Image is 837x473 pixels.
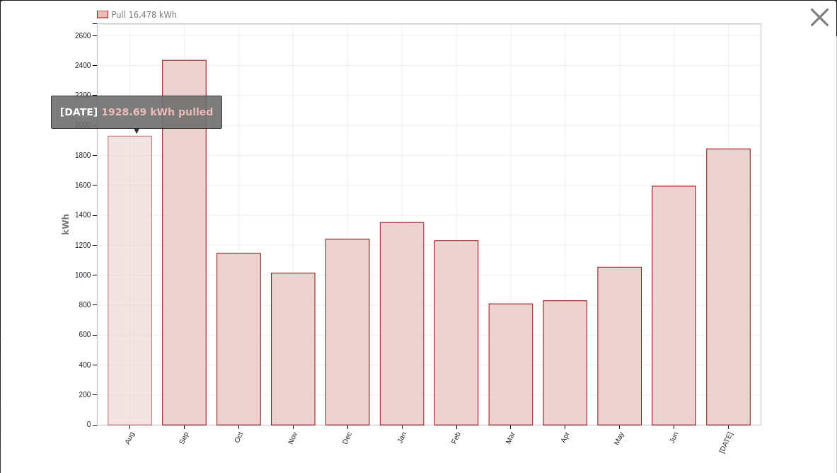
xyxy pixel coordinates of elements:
text: Jun [668,431,680,444]
text: 2400 [75,62,91,69]
rect: onclick="" [108,136,152,425]
rect: onclick="" [380,222,424,425]
rect: onclick="" [598,267,642,425]
text: Dec [341,431,354,445]
strong: [DATE] [60,106,98,118]
text: 800 [79,301,91,309]
text: Pull 16,478 kWh [112,10,177,20]
text: Oct [233,431,245,444]
text: Nov [287,431,299,445]
text: kWh [61,214,71,235]
text: 200 [79,391,91,399]
rect: onclick="" [652,186,696,425]
rect: onclick="" [217,253,261,425]
rect: onclick="" [272,273,316,425]
text: 2600 [75,32,91,40]
rect: onclick="" [326,239,370,425]
text: 2200 [75,91,91,99]
text: 400 [79,361,91,369]
text: Mar [504,431,517,445]
text: Sep [178,431,190,445]
text: 600 [79,331,91,338]
text: Aug [123,431,136,445]
text: 1000 [75,271,91,279]
text: 0 [87,421,91,428]
span: 1928.69 kWh pulled [101,106,213,118]
rect: onclick="" [163,60,207,425]
text: Apr [559,431,571,444]
text: 1600 [75,181,91,189]
rect: onclick="" [543,301,587,425]
text: 1400 [75,211,91,219]
rect: onclick="" [707,149,751,425]
text: 1800 [75,152,91,159]
text: May [613,430,625,446]
rect: onclick="" [434,241,478,425]
text: Jan [396,431,408,444]
text: Feb [450,431,462,445]
text: [DATE] [717,431,734,455]
rect: onclick="" [489,304,533,425]
text: 1200 [75,241,91,249]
